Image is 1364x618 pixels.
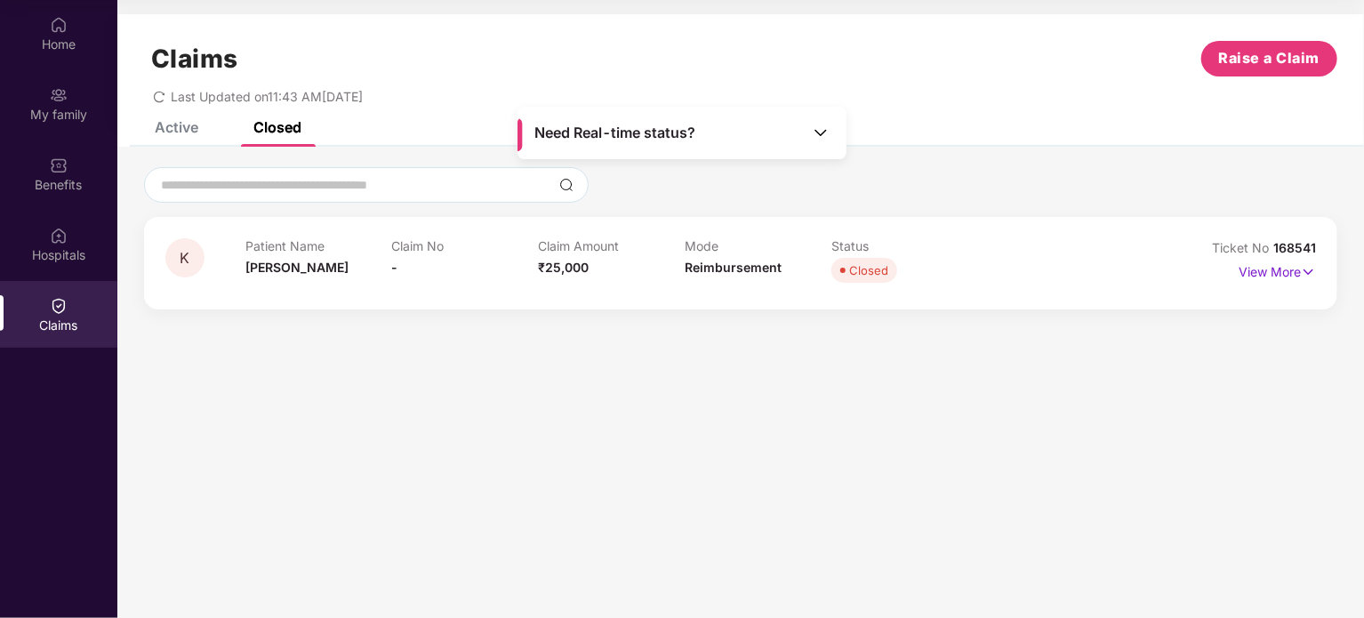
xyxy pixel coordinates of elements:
span: [PERSON_NAME] [245,260,349,275]
img: svg+xml;base64,PHN2ZyBpZD0iSG9zcGl0YWxzIiB4bWxucz0iaHR0cDovL3d3dy53My5vcmcvMjAwMC9zdmciIHdpZHRoPS... [50,227,68,245]
span: Raise a Claim [1219,47,1320,69]
img: Toggle Icon [812,124,830,141]
span: Ticket No [1212,240,1273,255]
img: svg+xml;base64,PHN2ZyB3aWR0aD0iMjAiIGhlaWdodD0iMjAiIHZpZXdCb3g9IjAgMCAyMCAyMCIgZmlsbD0ibm9uZSIgeG... [50,86,68,104]
img: svg+xml;base64,PHN2ZyBpZD0iQ2xhaW0iIHhtbG5zPSJodHRwOi8vd3d3LnczLm9yZy8yMDAwL3N2ZyIgd2lkdGg9IjIwIi... [50,297,68,315]
p: Claim Amount [538,238,685,253]
span: K [181,251,190,266]
div: Closed [849,261,888,279]
span: redo [153,89,165,104]
button: Raise a Claim [1201,41,1337,76]
div: Active [155,118,198,136]
span: ₹25,000 [538,260,589,275]
div: Closed [253,118,301,136]
h1: Claims [151,44,238,74]
img: svg+xml;base64,PHN2ZyBpZD0iU2VhcmNoLTMyeDMyIiB4bWxucz0iaHR0cDovL3d3dy53My5vcmcvMjAwMC9zdmciIHdpZH... [559,178,574,192]
p: Status [831,238,978,253]
span: Need Real-time status? [534,124,695,142]
p: Claim No [392,238,539,253]
span: Reimbursement [685,260,782,275]
span: Last Updated on 11:43 AM[DATE] [171,89,363,104]
span: - [392,260,398,275]
p: Patient Name [245,238,392,253]
img: svg+xml;base64,PHN2ZyBpZD0iSG9tZSIgeG1sbnM9Imh0dHA6Ly93d3cudzMub3JnLzIwMDAvc3ZnIiB3aWR0aD0iMjAiIG... [50,16,68,34]
img: svg+xml;base64,PHN2ZyBpZD0iQmVuZWZpdHMiIHhtbG5zPSJodHRwOi8vd3d3LnczLm9yZy8yMDAwL3N2ZyIgd2lkdGg9Ij... [50,157,68,174]
img: svg+xml;base64,PHN2ZyB4bWxucz0iaHR0cDovL3d3dy53My5vcmcvMjAwMC9zdmciIHdpZHRoPSIxNyIgaGVpZ2h0PSIxNy... [1301,262,1316,282]
p: Mode [685,238,831,253]
span: 168541 [1273,240,1316,255]
p: View More [1239,258,1316,282]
